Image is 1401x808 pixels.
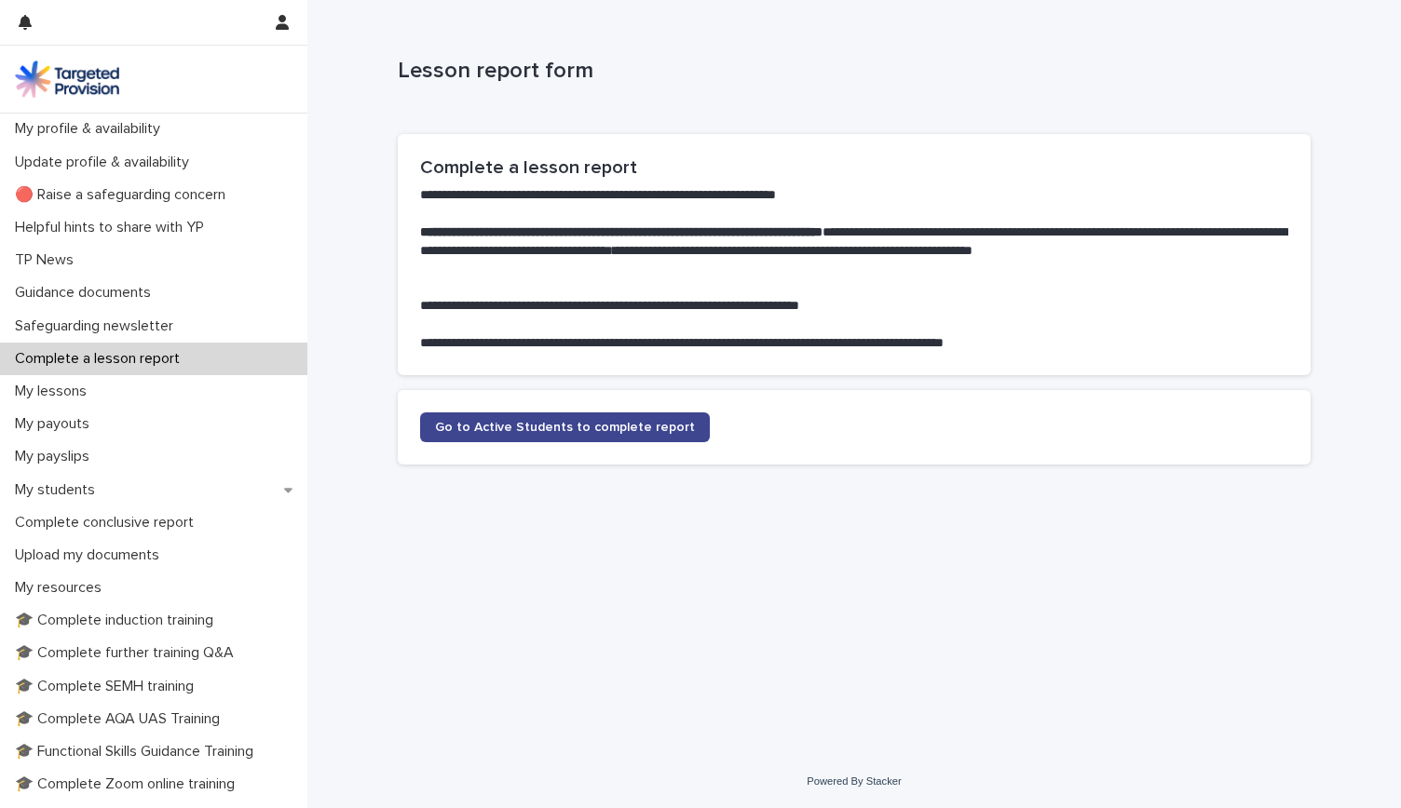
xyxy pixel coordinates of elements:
a: Powered By Stacker [807,775,901,787]
img: M5nRWzHhSzIhMunXDL62 [15,61,119,98]
p: My lessons [7,383,102,400]
p: My profile & availability [7,120,175,138]
p: Complete conclusive report [7,514,209,532]
p: 🎓 Complete induction training [7,612,228,629]
p: Safeguarding newsletter [7,317,188,335]
p: 🎓 Complete AQA UAS Training [7,710,235,728]
span: Go to Active Students to complete report [435,421,695,434]
p: Complete a lesson report [7,350,195,368]
h2: Complete a lesson report [420,156,1288,179]
p: Guidance documents [7,284,166,302]
p: Upload my documents [7,546,174,564]
p: 🎓 Complete further training Q&A [7,644,249,662]
p: 🔴 Raise a safeguarding concern [7,186,240,204]
p: My payslips [7,448,104,465]
a: Go to Active Students to complete report [420,412,710,442]
p: My payouts [7,415,104,433]
p: Update profile & availability [7,154,204,171]
p: My resources [7,579,116,597]
p: 🎓 Complete Zoom online training [7,775,250,793]
p: Helpful hints to share with YP [7,219,219,236]
p: 🎓 Complete SEMH training [7,678,209,695]
p: My students [7,481,110,499]
p: Lesson report form [398,58,1303,85]
p: TP News [7,251,88,269]
p: 🎓 Functional Skills Guidance Training [7,743,268,761]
